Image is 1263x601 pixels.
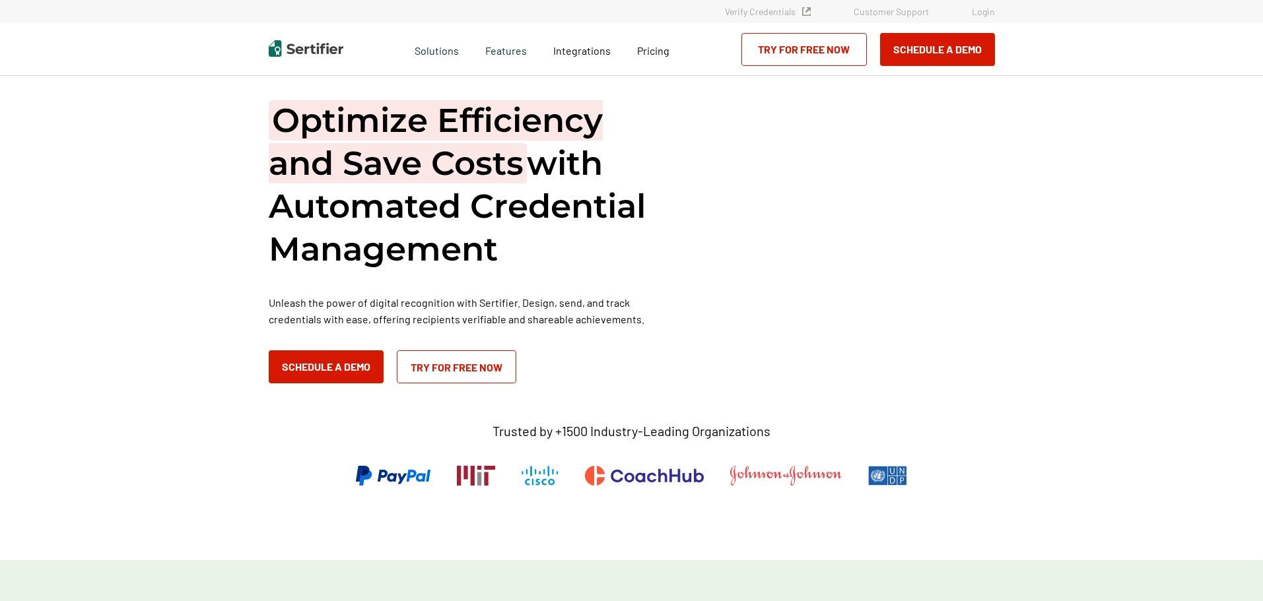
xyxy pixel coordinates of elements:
[269,40,343,57] img: Sertifier | Digital Credentialing Platform
[637,41,669,57] a: Pricing
[553,44,611,57] span: Integrations
[457,466,495,486] img: Massachusetts Institute of Technology
[725,6,811,17] a: Verify Credentials
[868,466,907,486] img: UNDP
[637,44,669,57] span: Pricing
[269,294,665,327] p: Unleash the power of digital recognition with Sertifier. Design, send, and track credentials with...
[485,41,527,57] span: Features
[397,350,516,383] a: Try for Free Now
[585,466,704,486] img: CoachHub
[730,466,841,486] img: Johnson & Johnson
[522,466,559,486] img: Cisco
[415,41,459,57] span: Solutions
[854,6,929,17] a: Customer Support
[356,466,430,486] img: PayPal
[493,423,770,439] p: Trusted by +1500 Industry-Leading Organizations
[741,33,867,66] a: Try for Free Now
[269,100,603,183] span: Optimize Efficiency and Save Costs
[802,7,811,16] img: Verified
[269,99,665,270] h1: with Automated Credential Management
[553,41,611,57] a: Integrations
[972,6,995,17] a: Login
